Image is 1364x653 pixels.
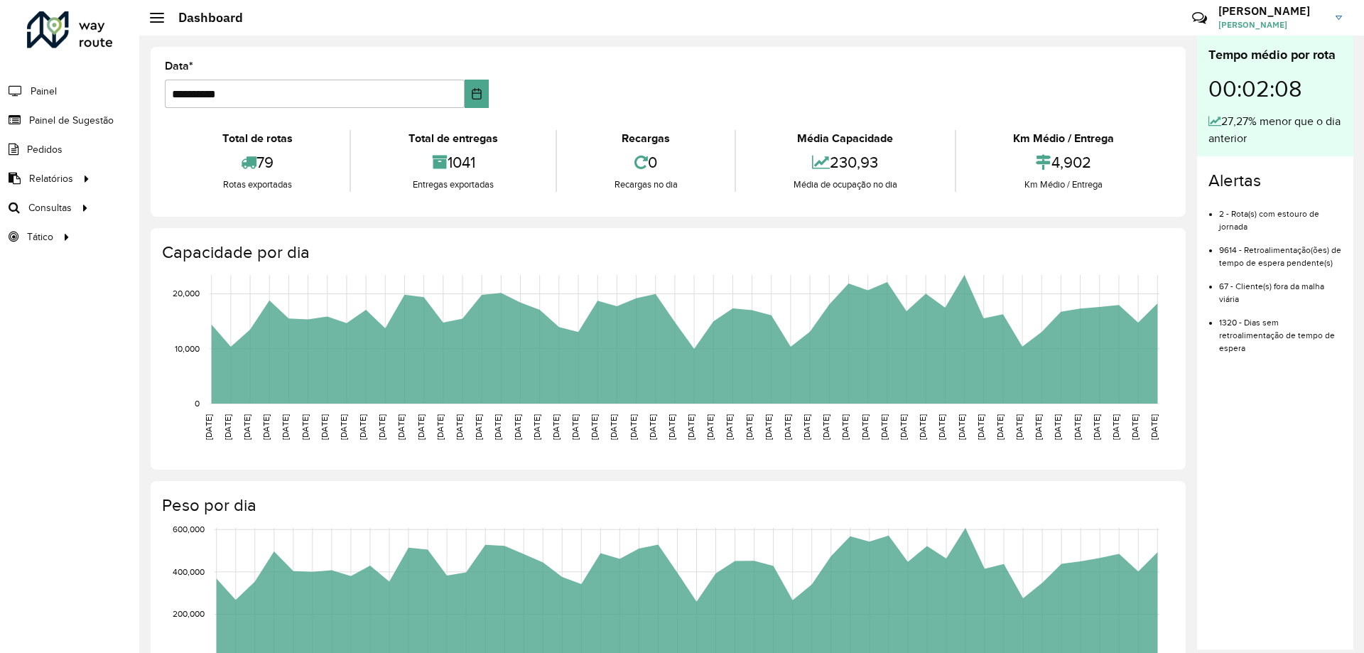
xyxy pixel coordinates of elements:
[204,414,213,440] text: [DATE]
[1184,3,1215,33] a: Contato Rápido
[28,200,72,215] span: Consultas
[162,242,1171,263] h4: Capacidade por dia
[1208,65,1342,113] div: 00:02:08
[629,414,638,440] text: [DATE]
[1092,414,1101,440] text: [DATE]
[465,80,489,108] button: Choose Date
[570,414,580,440] text: [DATE]
[173,524,205,534] text: 600,000
[686,414,695,440] text: [DATE]
[354,178,551,192] div: Entregas exportadas
[561,178,731,192] div: Recargas no dia
[879,414,889,440] text: [DATE]
[561,130,731,147] div: Recargas
[27,142,63,157] span: Pedidos
[561,147,731,178] div: 0
[1014,414,1024,440] text: [DATE]
[1218,18,1325,31] span: [PERSON_NAME]
[1053,414,1062,440] text: [DATE]
[173,567,205,576] text: 400,000
[168,178,346,192] div: Rotas exportadas
[1218,4,1325,18] h3: [PERSON_NAME]
[648,414,657,440] text: [DATE]
[27,230,53,244] span: Tático
[1073,414,1082,440] text: [DATE]
[493,414,502,440] text: [DATE]
[377,414,386,440] text: [DATE]
[1208,45,1342,65] div: Tempo médio por rota
[261,414,271,440] text: [DATE]
[29,113,114,128] span: Painel de Sugestão
[960,147,1168,178] div: 4,902
[358,414,367,440] text: [DATE]
[281,414,290,440] text: [DATE]
[175,344,200,353] text: 10,000
[162,495,1171,516] h4: Peso por dia
[195,399,200,408] text: 0
[740,130,951,147] div: Média Capacidade
[354,147,551,178] div: 1041
[31,84,57,99] span: Painel
[173,289,200,298] text: 20,000
[740,178,951,192] div: Média de ocupação no dia
[551,414,561,440] text: [DATE]
[1219,306,1342,355] li: 1320 - Dias sem retroalimentação de tempo de espera
[899,414,908,440] text: [DATE]
[1111,414,1120,440] text: [DATE]
[396,414,406,440] text: [DATE]
[783,414,792,440] text: [DATE]
[1208,113,1342,147] div: 27,27% menor que o dia anterior
[532,414,541,440] text: [DATE]
[29,171,73,186] span: Relatórios
[937,414,946,440] text: [DATE]
[918,414,927,440] text: [DATE]
[320,414,329,440] text: [DATE]
[590,414,599,440] text: [DATE]
[474,414,483,440] text: [DATE]
[165,58,193,75] label: Data
[667,414,676,440] text: [DATE]
[740,147,951,178] div: 230,93
[609,414,618,440] text: [DATE]
[1219,197,1342,233] li: 2 - Rota(s) com estouro de jornada
[840,414,850,440] text: [DATE]
[725,414,734,440] text: [DATE]
[821,414,830,440] text: [DATE]
[223,414,232,440] text: [DATE]
[745,414,754,440] text: [DATE]
[976,414,985,440] text: [DATE]
[1219,233,1342,269] li: 9614 - Retroalimentação(ões) de tempo de espera pendente(s)
[705,414,715,440] text: [DATE]
[1034,414,1043,440] text: [DATE]
[995,414,1005,440] text: [DATE]
[1219,269,1342,306] li: 67 - Cliente(s) fora da malha viária
[802,414,811,440] text: [DATE]
[168,147,346,178] div: 79
[960,130,1168,147] div: Km Médio / Entrega
[354,130,551,147] div: Total de entregas
[957,414,966,440] text: [DATE]
[860,414,870,440] text: [DATE]
[168,130,346,147] div: Total de rotas
[1130,414,1140,440] text: [DATE]
[513,414,522,440] text: [DATE]
[301,414,310,440] text: [DATE]
[1208,171,1342,191] h4: Alertas
[164,10,243,26] h2: Dashboard
[339,414,348,440] text: [DATE]
[1149,414,1159,440] text: [DATE]
[764,414,773,440] text: [DATE]
[242,414,251,440] text: [DATE]
[173,610,205,619] text: 200,000
[960,178,1168,192] div: Km Médio / Entrega
[416,414,426,440] text: [DATE]
[455,414,464,440] text: [DATE]
[435,414,445,440] text: [DATE]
